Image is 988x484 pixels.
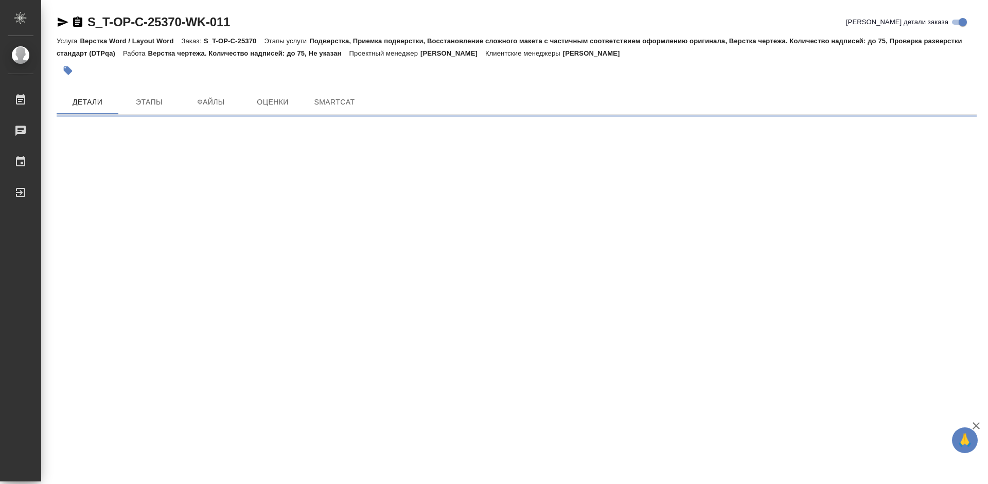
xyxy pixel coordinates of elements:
p: Услуга [57,37,80,45]
button: Добавить тэг [57,59,79,82]
p: Подверстка, Приемка подверстки, Восстановление сложного макета с частичным соответствием оформлен... [57,37,962,57]
a: S_T-OP-C-25370-WK-011 [87,15,230,29]
p: Проектный менеджер [349,49,420,57]
p: Клиентские менеджеры [485,49,563,57]
span: SmartCat [310,96,359,109]
p: Этапы услуги [264,37,309,45]
span: Этапы [125,96,174,109]
p: Верстка Word / Layout Word [80,37,181,45]
button: Скопировать ссылку для ЯМессенджера [57,16,69,28]
span: [PERSON_NAME] детали заказа [846,17,948,27]
p: Работа [123,49,148,57]
p: Заказ: [182,37,204,45]
p: [PERSON_NAME] [420,49,485,57]
span: 🙏 [956,429,974,451]
span: Оценки [248,96,297,109]
span: Детали [63,96,112,109]
p: S_T-OP-C-25370 [204,37,264,45]
p: [PERSON_NAME] [563,49,628,57]
span: Файлы [186,96,236,109]
p: Верстка чертежа. Количество надписей: до 75, Не указан [148,49,349,57]
button: 🙏 [952,427,978,453]
button: Скопировать ссылку [72,16,84,28]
